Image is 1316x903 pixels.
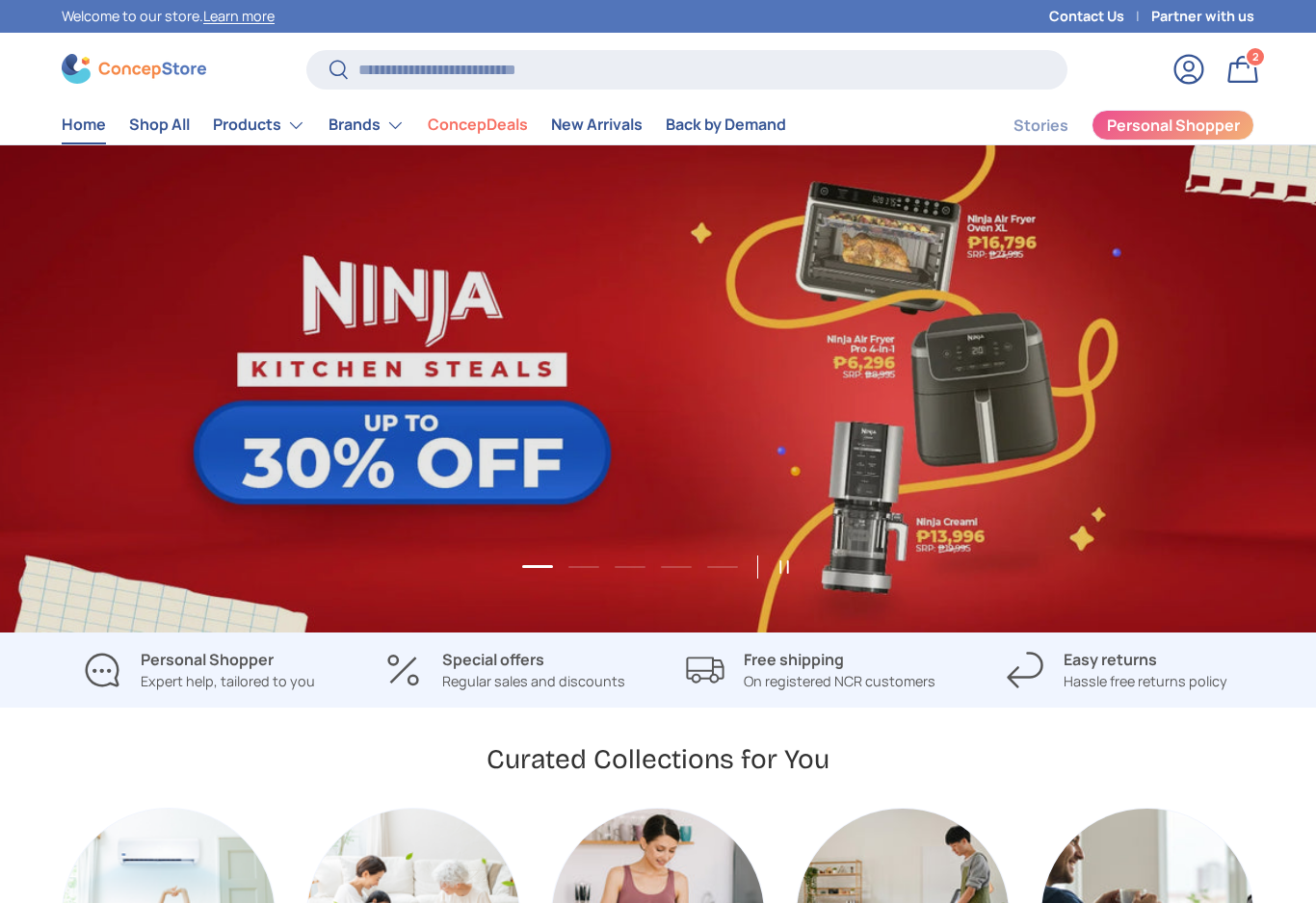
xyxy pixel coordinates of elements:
span: 2 [1252,49,1259,64]
a: Easy returns Hassle free returns policy [980,648,1255,692]
a: Contact Us [1049,6,1151,27]
summary: Brands [317,106,416,144]
a: Special offers Regular sales and discounts [368,648,644,692]
p: On registered NCR customers [744,671,935,692]
strong: Free shipping [744,649,844,670]
a: New Arrivals [551,106,643,143]
p: Welcome to our store. [62,6,275,27]
p: Hassle free returns policy [1064,671,1227,692]
strong: Easy returns [1064,649,1157,670]
a: Free shipping On registered NCR customers [673,648,949,692]
nav: Secondary [967,106,1254,144]
a: Learn more [203,7,275,25]
a: Back by Demand [666,106,786,143]
a: Brands [329,106,405,144]
summary: Products [201,106,317,144]
a: Partner with us [1151,6,1254,27]
span: Personal Shopper [1107,117,1240,133]
h2: Curated Collections for You [487,742,829,778]
a: Personal Shopper [1092,110,1254,141]
p: Expert help, tailored to you [141,671,315,692]
strong: Special offers [442,649,544,670]
a: Shop All [129,106,190,143]
strong: Personal Shopper [141,649,274,670]
a: Personal Shopper Expert help, tailored to you [62,648,337,692]
a: ConcepDeals [428,106,528,143]
a: Home [62,106,106,143]
a: Stories [1013,107,1068,144]
p: Regular sales and discounts [442,671,625,692]
img: ConcepStore [62,54,206,84]
a: Products [213,106,305,144]
nav: Primary [62,106,786,144]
